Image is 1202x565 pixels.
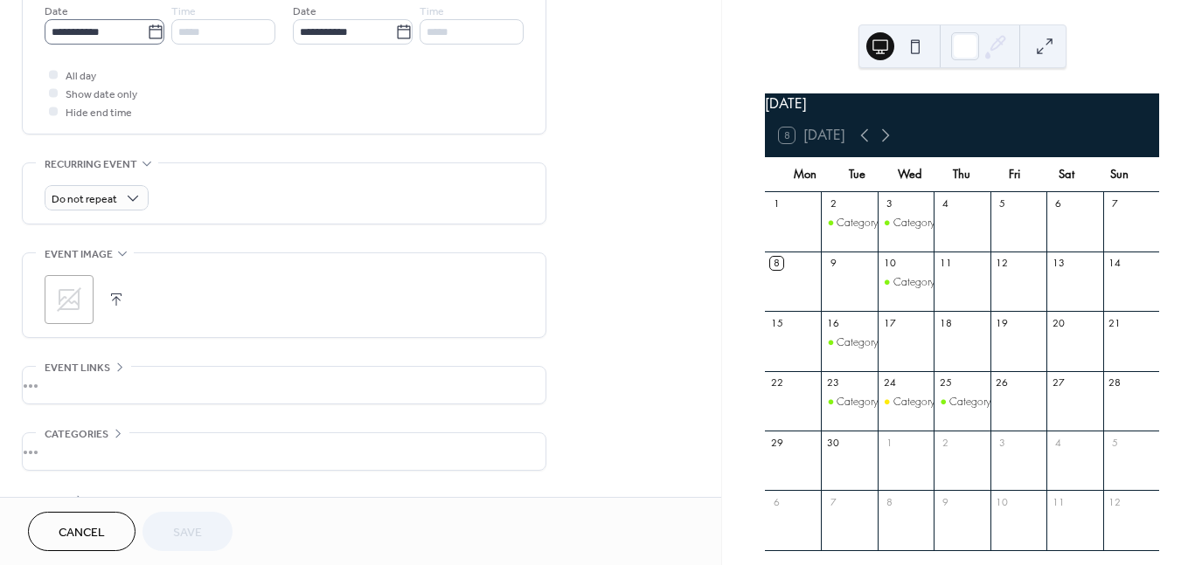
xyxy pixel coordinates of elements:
div: 23 [826,376,839,389]
div: 7 [1108,197,1122,210]
div: Category C [837,335,890,350]
div: 8 [883,495,896,508]
div: 10 [996,495,1009,508]
div: 7 [826,495,839,508]
div: 14 [1108,257,1122,270]
div: 2 [826,197,839,210]
div: Wed [884,157,936,192]
span: Time [171,3,196,21]
div: 6 [770,495,783,508]
div: Thu [936,157,989,192]
span: Cancel [59,524,105,542]
div: Category C [934,395,990,410]
div: 20 [1052,316,1065,329]
span: Event image [45,245,113,264]
div: 11 [939,257,952,270]
div: 24 [883,376,896,389]
div: 8 [770,257,783,270]
div: Category C [893,216,947,231]
span: Date [45,3,68,21]
div: 9 [939,495,952,508]
div: 2 [939,436,952,449]
div: Category C [949,395,1003,410]
div: Category B [878,395,934,410]
div: Sun [1093,157,1145,192]
span: Recurring event [45,155,137,174]
span: Event links [45,359,110,377]
span: Categories [45,425,108,444]
div: Category C [821,335,877,350]
div: 5 [996,197,1009,210]
div: 1 [883,436,896,449]
div: Category B [893,395,945,410]
div: 4 [1052,436,1065,449]
div: Category C [821,395,877,410]
div: 12 [1108,495,1122,508]
div: ; [45,275,94,324]
span: Do not repeat [52,189,117,210]
button: Cancel [28,512,135,551]
div: 9 [826,257,839,270]
div: 19 [996,316,1009,329]
div: 16 [826,316,839,329]
div: 18 [939,316,952,329]
div: 12 [996,257,1009,270]
div: 28 [1108,376,1122,389]
div: 30 [826,436,839,449]
div: Category C [837,216,890,231]
div: 6 [1052,197,1065,210]
div: 25 [939,376,952,389]
div: Category C [893,275,947,290]
div: [DATE] [765,93,1159,114]
span: Hide end time [66,104,132,122]
div: Category C [878,275,934,290]
div: 3 [996,436,1009,449]
div: 11 [1052,495,1065,508]
span: Date [293,3,316,21]
div: 13 [1052,257,1065,270]
div: Category C [878,216,934,231]
span: Time [420,3,444,21]
div: 15 [770,316,783,329]
div: 3 [883,197,896,210]
div: Sat [1040,157,1093,192]
div: ••• [23,433,545,470]
div: ••• [23,367,545,403]
div: 5 [1108,436,1122,449]
span: All day [66,67,96,86]
div: 27 [1052,376,1065,389]
span: RSVP [45,492,70,510]
span: Show date only [66,86,137,104]
div: 1 [770,197,783,210]
div: 4 [939,197,952,210]
div: 22 [770,376,783,389]
div: Fri [988,157,1040,192]
div: 10 [883,257,896,270]
div: Mon [779,157,831,192]
div: Tue [831,157,884,192]
div: Category C [837,395,890,410]
div: 29 [770,436,783,449]
div: 26 [996,376,1009,389]
div: Category C [821,216,877,231]
div: 17 [883,316,896,329]
div: 21 [1108,316,1122,329]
